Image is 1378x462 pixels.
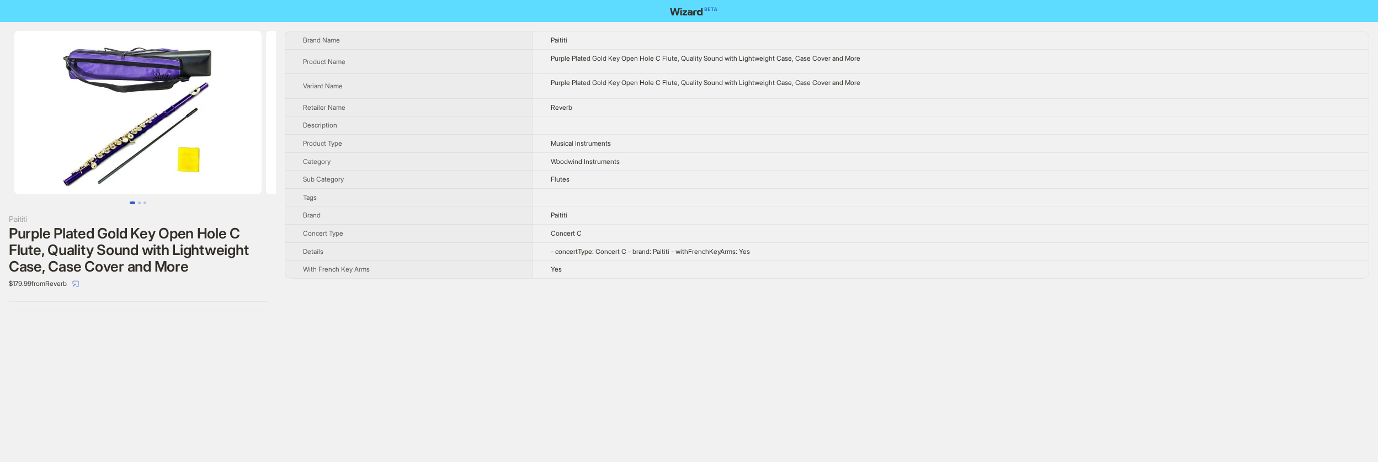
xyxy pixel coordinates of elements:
div: Purple Plated Gold Key Open Hole C Flute, Quality Sound with Lightweight Case, Case Cover and More [9,225,267,275]
button: Go to slide 3 [143,201,146,204]
span: Details [303,247,323,256]
span: select [72,280,79,287]
span: Musical Instruments [551,139,611,147]
img: Purple Plated Gold Key Open Hole C Flute, Quality Sound with Lightweight Case, Case Cover and Mor... [14,31,262,194]
div: Paititi [9,213,267,225]
span: - concertType: Concert C - brand: Paititi - withFrenchKeyArms: Yes [551,247,750,256]
span: Description [303,121,337,129]
span: Yes [551,265,562,273]
span: Brand [303,211,321,219]
span: Reverb [551,103,572,111]
button: Go to slide 2 [138,201,141,204]
span: Variant Name [303,82,343,90]
span: Tags [303,193,317,201]
button: Go to slide 1 [130,201,135,204]
div: $179.99 from Reverb [9,275,267,293]
img: Purple Plated Gold Key Open Hole C Flute, Quality Sound with Lightweight Case, Case Cover and Mor... [266,31,513,194]
div: Purple Plated Gold Key Open Hole C Flute, Quality Sound with Lightweight Case, Case Cover and More [551,54,1351,63]
span: Brand Name [303,36,340,44]
span: Sub Category [303,175,344,183]
div: Purple Plated Gold Key Open Hole C Flute, Quality Sound with Lightweight Case, Case Cover and More [551,78,1351,87]
span: Concert C [551,229,582,237]
span: With French Key Arms [303,265,370,273]
span: Paititi [551,36,567,44]
span: Product Type [303,139,342,147]
span: Concert Type [303,229,343,237]
span: Woodwind Instruments [551,157,620,166]
span: Paititi [551,211,567,219]
span: Product Name [303,57,345,66]
span: Category [303,157,331,166]
span: Flutes [551,175,570,183]
span: Retailer Name [303,103,345,111]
